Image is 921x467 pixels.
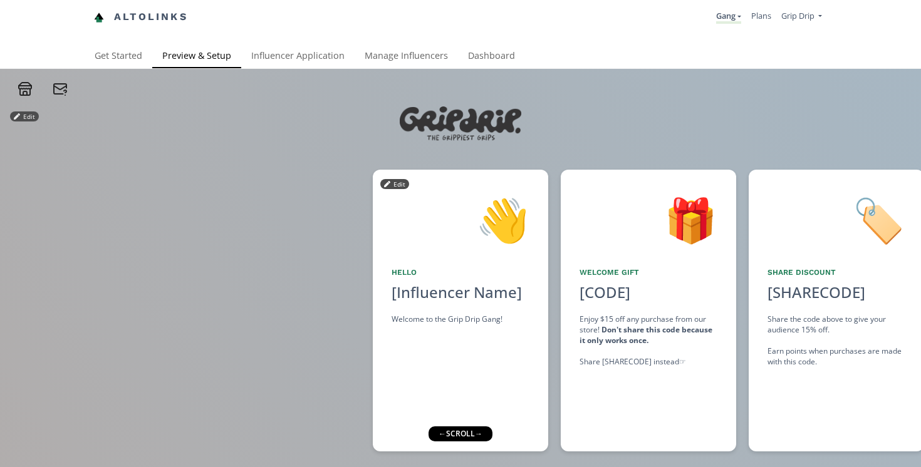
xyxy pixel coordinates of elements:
[152,44,241,69] a: Preview & Setup
[767,282,865,303] div: [SHARECODE]
[400,106,521,153] img: M82gw3Js2HZ4
[241,44,355,69] a: Influencer Application
[85,44,152,69] a: Get Started
[392,267,529,278] div: Hello
[429,426,492,441] div: ← scroll →
[767,314,905,367] div: Share the code above to give your audience 15% off. Earn points when purchases are made with this...
[716,10,741,24] a: Gang
[10,111,39,121] button: Edit
[572,282,638,303] div: [CODE]
[580,188,717,252] div: 🎁
[392,188,529,252] div: 👋
[580,267,717,278] div: Welcome Gift
[94,13,104,23] img: favicon-32x32.png
[767,188,905,252] div: 🏷️
[392,282,529,303] div: [Influencer Name]
[458,44,525,69] a: Dashboard
[781,10,814,21] span: Grip Drip
[355,44,458,69] a: Manage Influencers
[392,314,529,324] div: Welcome to the Grip Drip Gang!
[580,324,712,346] strong: Don't share this code because it only works once.
[781,10,822,24] a: Grip Drip
[580,314,717,367] div: Enjoy $15 off any purchase from our store! Share [SHARECODE] instead ☞
[767,267,905,278] div: Share Discount
[380,179,409,189] button: Edit
[751,10,771,21] a: Plans
[94,7,188,28] a: Altolinks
